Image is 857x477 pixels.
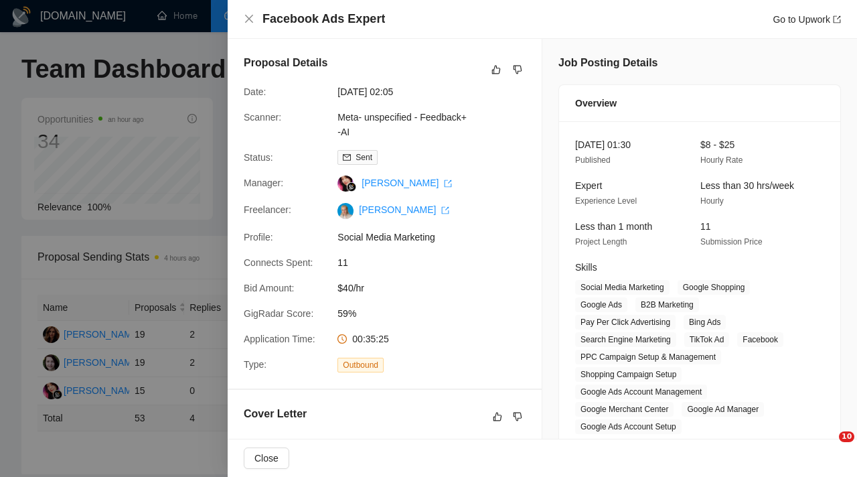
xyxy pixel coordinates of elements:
span: 11 [700,221,711,232]
span: Facebook [737,332,783,347]
span: like [491,64,501,75]
button: like [489,409,505,425]
img: gigradar-bm.png [347,182,356,192]
span: PPC Campaign Setup & Management [575,350,721,364]
span: Google Ad Manager [682,402,764,417]
span: Outbound [337,358,384,372]
span: $8 - $25 [700,139,734,150]
span: Less than 30 hrs/week [700,180,794,191]
span: Freelancer: [244,204,291,215]
span: Social Media Marketing [337,230,538,245]
button: dislike [510,409,526,425]
span: mail [343,153,351,161]
span: Type: [244,359,266,370]
span: Connects Spent: [244,257,313,268]
span: Sent [356,153,372,162]
iframe: Intercom live chat [811,431,844,464]
span: Bid Amount: [244,283,295,293]
span: Shopping Campaign Setup [575,367,682,382]
span: Overview [575,96,617,111]
button: Close [244,448,289,469]
h4: Facebook Ads Expert [262,11,385,27]
span: export [444,180,452,188]
span: Hourly Rate [700,155,743,165]
h5: Proposal Details [244,55,327,71]
button: like [488,62,504,78]
span: TikTok Ad [684,332,730,347]
span: 11 [337,255,538,270]
span: export [441,206,449,214]
span: 00:35:25 [352,334,389,344]
h5: Cover Letter [244,406,307,422]
span: [DATE] 01:30 [575,139,631,150]
button: Close [244,13,254,25]
span: $40/hr [337,281,538,295]
span: Profile: [244,232,273,243]
span: dislike [513,64,522,75]
span: Scanner: [244,112,281,123]
span: close [244,13,254,24]
span: dislike [513,411,522,422]
span: Google Ads Account Setup [575,419,682,434]
span: Google Shopping [678,280,751,295]
span: Search Engine Marketing [575,332,676,347]
span: Expert [575,180,602,191]
span: Date: [244,86,266,97]
span: Social Media Marketing [575,280,670,295]
span: Project Length [575,237,627,247]
span: Skills [575,262,597,273]
a: [PERSON_NAME] export [359,204,449,215]
span: Published [575,155,611,165]
span: Experience Level [575,196,637,206]
span: like [493,411,502,422]
h5: Job Posting Details [558,55,657,71]
a: Go to Upworkexport [773,14,841,25]
span: Status: [244,152,273,163]
span: Google Ads [575,297,627,312]
a: Meta- unspecified - Feedback+ -AI [337,112,467,137]
span: B2B Marketing [635,297,699,312]
span: Manager: [244,178,283,188]
span: Submission Price [700,237,763,247]
span: Google Ads Account Management [575,385,707,399]
span: Bing Ads [684,315,726,330]
span: Hourly [700,196,724,206]
span: 59% [337,306,538,321]
a: [PERSON_NAME] export [362,178,452,188]
img: c1ZORJ91PRiNFM5yrC5rXSts6UvYKk8mC6OuwMIBK7-UFZnVxKYGDNWkUbUH6S-7tq [337,203,354,219]
span: export [833,15,841,23]
span: clock-circle [337,334,347,344]
span: Close [254,451,279,466]
span: Pay Per Click Advertising [575,315,676,330]
span: Google Merchant Center [575,402,674,417]
span: Application Time: [244,334,315,344]
span: [DATE] 02:05 [337,84,538,99]
span: 10 [839,431,854,442]
span: GigRadar Score: [244,308,313,319]
span: Less than 1 month [575,221,652,232]
button: dislike [510,62,526,78]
